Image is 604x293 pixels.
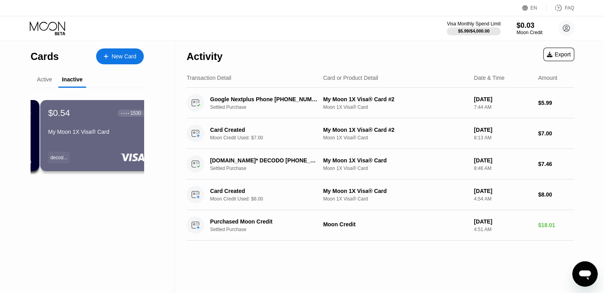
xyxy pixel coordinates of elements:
[210,188,319,194] div: Card Created
[187,179,574,210] div: Card CreatedMoon Credit Used: $8.00My Moon 1X Visa® CardMoon 1X Visa® Card[DATE]4:54 AM$8.00
[121,112,129,114] div: ● ● ● ●
[187,88,574,118] div: Google Nextplus Phone [PHONE_NUMBER] USSettled PurchaseMy Moon 1X Visa® Card #2Moon 1X Visa® Card...
[474,227,532,232] div: 4:51 AM
[50,155,68,160] div: decod...
[474,196,532,202] div: 4:54 AM
[187,118,574,149] div: Card CreatedMoon Credit Used: $7.00My Moon 1X Visa® Card #2Moon 1X Visa® Card[DATE]8:13 AM$7.00
[474,166,532,171] div: 8:46 AM
[538,130,574,137] div: $7.00
[210,96,319,102] div: Google Nextplus Phone [PHONE_NUMBER] US
[538,191,574,198] div: $8.00
[538,75,557,81] div: Amount
[474,104,532,110] div: 7:44 AM
[323,166,468,171] div: Moon 1X Visa® Card
[210,166,327,171] div: Settled Purchase
[31,51,59,62] div: Cards
[538,222,574,228] div: $18.01
[62,76,83,83] div: Inactive
[48,108,70,118] div: $0.54
[210,227,327,232] div: Settled Purchase
[474,96,532,102] div: [DATE]
[531,5,537,11] div: EN
[474,188,532,194] div: [DATE]
[37,76,52,83] div: Active
[474,75,504,81] div: Date & Time
[96,48,144,64] div: New Card
[323,196,468,202] div: Moon 1X Visa® Card
[323,221,468,227] div: Moon Credit
[323,104,468,110] div: Moon 1X Visa® Card
[210,157,319,164] div: [DOMAIN_NAME]* DECODO [PHONE_NUMBER] US
[547,51,571,58] div: Export
[323,157,468,164] div: My Moon 1X Visa® Card
[474,127,532,133] div: [DATE]
[323,75,378,81] div: Card or Product Detail
[210,218,319,225] div: Purchased Moon Credit
[572,261,598,287] iframe: Button to launch messaging window
[517,21,542,30] div: $0.03
[187,75,231,81] div: Transaction Detail
[546,4,574,12] div: FAQ
[40,100,152,171] div: $0.54● ● ● ●1530My Moon 1X Visa® Carddecod...
[447,21,500,35] div: Visa Monthly Spend Limit$5.99/$4,000.00
[131,110,141,116] div: 1530
[323,96,468,102] div: My Moon 1X Visa® Card #2
[210,104,327,110] div: Settled Purchase
[323,188,468,194] div: My Moon 1X Visa® Card
[538,100,574,106] div: $5.99
[323,135,468,141] div: Moon 1X Visa® Card
[112,53,136,60] div: New Card
[187,210,574,241] div: Purchased Moon CreditSettled PurchaseMoon Credit[DATE]4:51 AM$18.01
[565,5,574,11] div: FAQ
[48,129,145,135] div: My Moon 1X Visa® Card
[210,135,327,141] div: Moon Credit Used: $7.00
[517,30,542,35] div: Moon Credit
[187,149,574,179] div: [DOMAIN_NAME]* DECODO [PHONE_NUMBER] USSettled PurchaseMy Moon 1X Visa® CardMoon 1X Visa® Card[DA...
[458,29,490,33] div: $5.99 / $4,000.00
[538,161,574,167] div: $7.46
[474,218,532,225] div: [DATE]
[474,135,532,141] div: 8:13 AM
[543,48,574,61] div: Export
[323,127,468,133] div: My Moon 1X Visa® Card #2
[210,196,327,202] div: Moon Credit Used: $8.00
[522,4,546,12] div: EN
[48,152,69,163] div: decod...
[187,51,222,62] div: Activity
[210,127,319,133] div: Card Created
[474,157,532,164] div: [DATE]
[447,21,500,27] div: Visa Monthly Spend Limit
[517,21,542,35] div: $0.03Moon Credit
